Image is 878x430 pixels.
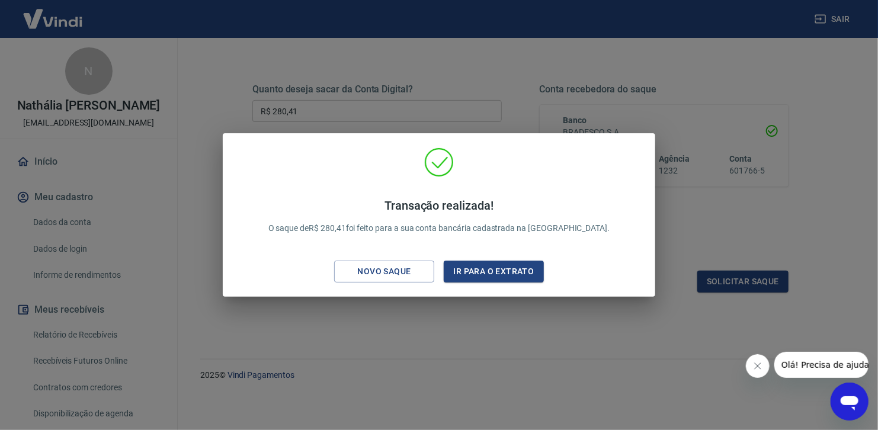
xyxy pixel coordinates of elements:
iframe: Botão para abrir a janela de mensagens [831,383,869,421]
button: Ir para o extrato [444,261,544,283]
h4: Transação realizada! [268,198,610,213]
span: Olá! Precisa de ajuda? [7,8,100,18]
iframe: Mensagem da empresa [774,352,869,378]
div: Novo saque [344,264,425,279]
p: O saque de R$ 280,41 foi feito para a sua conta bancária cadastrada na [GEOGRAPHIC_DATA]. [268,198,610,235]
button: Novo saque [334,261,434,283]
iframe: Fechar mensagem [746,354,770,378]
